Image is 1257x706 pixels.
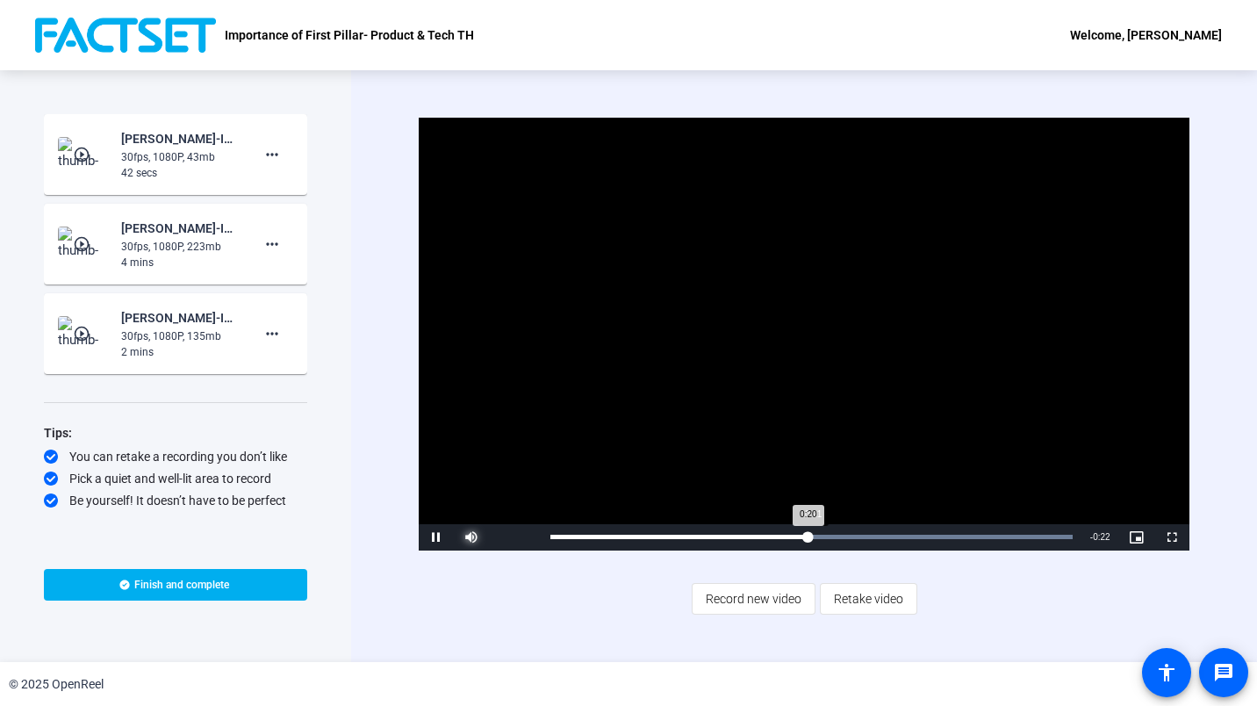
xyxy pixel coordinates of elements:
mat-icon: play_circle_outline [73,146,94,163]
div: 42 secs [121,165,239,181]
button: Pause [419,524,454,551]
mat-icon: message [1213,662,1234,683]
div: 30fps, 1080P, 43mb [121,149,239,165]
span: - [1090,532,1093,542]
img: OpenReel logo [35,18,216,53]
div: [PERSON_NAME]-Importance of First Pillar- Product - Te-Importance of First Pillar- Product - Tech... [121,218,239,239]
img: thumb-nail [58,227,110,262]
mat-icon: more_horiz [262,323,283,344]
mat-icon: more_horiz [262,144,283,165]
button: Fullscreen [1154,524,1189,551]
span: Retake video [834,582,903,616]
div: [PERSON_NAME]-Importance of First Pillar- Product - Te-Importance of First Pillar- Product - Tech... [121,307,239,328]
button: Record new video [692,583,815,615]
mat-icon: more_horiz [262,234,283,255]
div: Pick a quiet and well-lit area to record [44,470,307,487]
div: 30fps, 1080P, 135mb [121,328,239,344]
div: Be yourself! It doesn’t have to be perfect [44,492,307,509]
span: 0:22 [1093,532,1110,542]
button: Finish and complete [44,569,307,601]
p: Importance of First Pillar- Product & Tech TH [225,25,474,46]
button: Retake video [820,583,917,615]
div: 30fps, 1080P, 223mb [121,239,239,255]
button: Mute [454,524,489,551]
img: thumb-nail [58,137,110,172]
span: Record new video [706,582,801,616]
mat-icon: accessibility [1156,662,1177,683]
div: You can retake a recording you don’t like [44,448,307,465]
div: 4 mins [121,255,239,270]
div: Progress Bar [550,535,1072,539]
button: Picture-in-Picture [1119,524,1154,551]
div: Welcome, [PERSON_NAME] [1070,25,1222,46]
mat-icon: play_circle_outline [73,325,94,342]
div: © 2025 OpenReel [9,675,104,694]
img: thumb-nail [58,316,110,351]
span: Finish and complete [134,578,229,592]
div: [PERSON_NAME]-Importance of First Pillar- Product - Te-Importance of First Pillar- Product - Tech... [121,128,239,149]
div: Video Player [419,118,1189,551]
div: 2 mins [121,344,239,360]
mat-icon: play_circle_outline [73,235,94,253]
div: Tips: [44,422,307,443]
